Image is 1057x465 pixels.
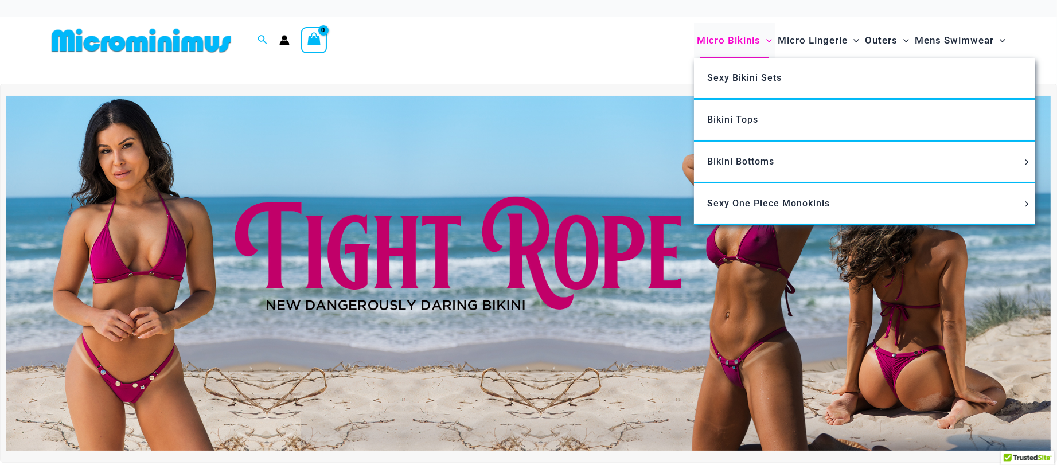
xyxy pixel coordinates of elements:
a: Account icon link [279,35,290,45]
nav: Site Navigation [692,21,1011,60]
a: View Shopping Cart, empty [301,27,327,53]
img: Tight Rope Pink Bikini [6,96,1051,451]
a: Mens SwimwearMenu ToggleMenu Toggle [912,23,1008,58]
span: Outers [865,26,898,55]
span: Sexy One Piece Monokinis [708,198,830,209]
span: Micro Lingerie [778,26,848,55]
span: Menu Toggle [898,26,909,55]
a: Micro LingerieMenu ToggleMenu Toggle [775,23,862,58]
a: Bikini BottomsMenu ToggleMenu Toggle [694,142,1035,183]
span: Sexy Bikini Sets [708,72,782,83]
img: MM SHOP LOGO FLAT [47,28,236,53]
span: Menu Toggle [760,26,772,55]
span: Menu Toggle [994,26,1005,55]
a: Micro BikinisMenu ToggleMenu Toggle [694,23,775,58]
a: Search icon link [258,33,268,48]
span: Micro Bikinis [697,26,760,55]
a: OutersMenu ToggleMenu Toggle [862,23,912,58]
span: Bikini Tops [708,114,759,125]
a: Sexy Bikini Sets [694,58,1035,100]
span: Menu Toggle [1020,159,1033,165]
span: Bikini Bottoms [708,156,775,167]
a: Sexy One Piece MonokinisMenu ToggleMenu Toggle [694,183,1035,225]
span: Menu Toggle [848,26,859,55]
span: Mens Swimwear [915,26,994,55]
a: Bikini Tops [694,100,1035,142]
span: Menu Toggle [1020,201,1033,207]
